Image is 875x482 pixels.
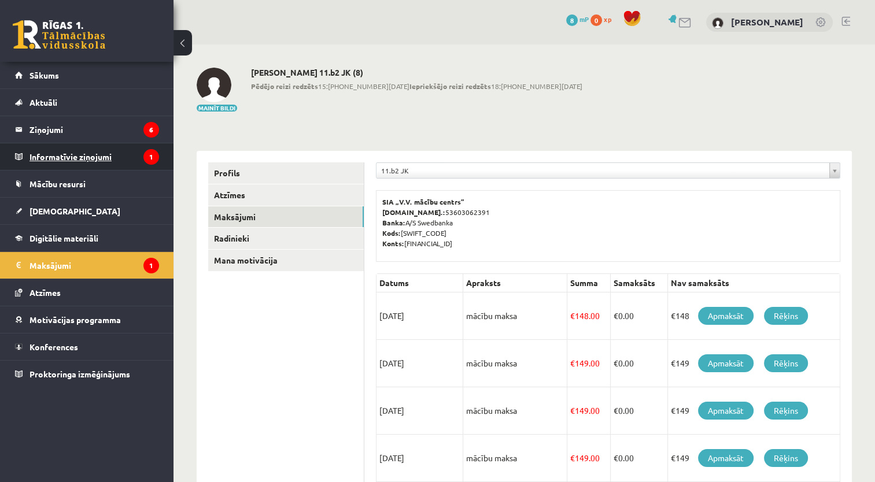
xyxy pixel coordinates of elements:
a: 0 xp [590,14,617,24]
td: [DATE] [376,340,463,387]
i: 1 [143,258,159,273]
a: Profils [208,162,364,184]
a: Atzīmes [208,184,364,206]
th: Apraksts [463,274,567,292]
span: Aktuāli [29,97,57,107]
span: € [570,453,575,463]
a: Apmaksāt [698,449,754,467]
th: Datums [376,274,463,292]
span: [DEMOGRAPHIC_DATA] [29,206,120,216]
td: €148 [668,292,840,340]
i: 1 [143,149,159,165]
a: 8 mP [566,14,589,24]
td: [DATE] [376,435,463,482]
span: Atzīmes [29,287,61,298]
td: €149 [668,387,840,435]
td: 0.00 [610,435,668,482]
b: [DOMAIN_NAME].: [382,207,445,217]
b: Kods: [382,228,401,238]
span: € [614,405,618,416]
button: Mainīt bildi [197,105,237,112]
p: 53603062391 A/S Swedbanka [SWIFT_CODE] [FINANCIAL_ID] [382,196,834,249]
a: [DEMOGRAPHIC_DATA] [15,198,159,224]
td: [DATE] [376,292,463,340]
td: 0.00 [610,292,668,340]
a: Motivācijas programma [15,306,159,333]
span: 0 [590,14,602,26]
i: 6 [143,122,159,138]
span: € [570,358,575,368]
a: Rēķins [764,354,808,372]
td: 149.00 [567,435,610,482]
a: Apmaksāt [698,402,754,420]
a: Aktuāli [15,89,159,116]
span: Mācību resursi [29,179,86,189]
img: Ritvars Kleins [712,17,723,29]
a: Maksājumi [208,206,364,228]
b: SIA „V.V. mācību centrs” [382,197,465,206]
a: Mana motivācija [208,250,364,271]
a: Maksājumi1 [15,252,159,279]
td: mācību maksa [463,387,567,435]
span: mP [579,14,589,24]
a: Apmaksāt [698,354,754,372]
legend: Ziņojumi [29,116,159,143]
a: Rēķins [764,307,808,325]
a: Mācību resursi [15,170,159,197]
a: Rēķins [764,449,808,467]
td: mācību maksa [463,340,567,387]
a: Apmaksāt [698,307,754,325]
span: Digitālie materiāli [29,233,98,243]
a: Rīgas 1. Tālmācības vidusskola [13,20,105,49]
span: € [570,310,575,321]
a: [PERSON_NAME] [731,16,803,28]
td: mācību maksa [463,435,567,482]
span: 8 [566,14,578,26]
b: Konts: [382,239,404,248]
span: € [614,310,618,321]
a: Sākums [15,62,159,88]
a: Ziņojumi6 [15,116,159,143]
span: € [570,405,575,416]
th: Nav samaksāts [668,274,840,292]
span: xp [604,14,611,24]
span: Sākums [29,70,59,80]
th: Samaksāts [610,274,668,292]
a: Rēķins [764,402,808,420]
span: € [614,358,618,368]
a: Atzīmes [15,279,159,306]
span: € [614,453,618,463]
legend: Maksājumi [29,252,159,279]
span: Motivācijas programma [29,314,121,325]
a: Proktoringa izmēģinājums [15,361,159,387]
h2: [PERSON_NAME] 11.b2 JK (8) [251,68,582,77]
td: €149 [668,340,840,387]
td: 148.00 [567,292,610,340]
td: 0.00 [610,387,668,435]
b: Pēdējo reizi redzēts [251,81,318,91]
td: €149 [668,435,840,482]
td: mācību maksa [463,292,567,340]
a: Radinieki [208,228,364,249]
img: Ritvars Kleins [197,68,231,102]
b: Banka: [382,218,405,227]
a: 11.b2 JK [376,163,840,178]
td: 149.00 [567,387,610,435]
a: Digitālie materiāli [15,225,159,251]
td: 149.00 [567,340,610,387]
a: Konferences [15,333,159,360]
a: Informatīvie ziņojumi1 [15,143,159,170]
legend: Informatīvie ziņojumi [29,143,159,170]
th: Summa [567,274,610,292]
span: 15:[PHONE_NUMBER][DATE] 18:[PHONE_NUMBER][DATE] [251,81,582,91]
span: 11.b2 JK [381,163,825,178]
td: [DATE] [376,387,463,435]
b: Iepriekšējo reizi redzēts [409,81,491,91]
td: 0.00 [610,340,668,387]
span: Proktoringa izmēģinājums [29,369,130,379]
span: Konferences [29,342,78,352]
